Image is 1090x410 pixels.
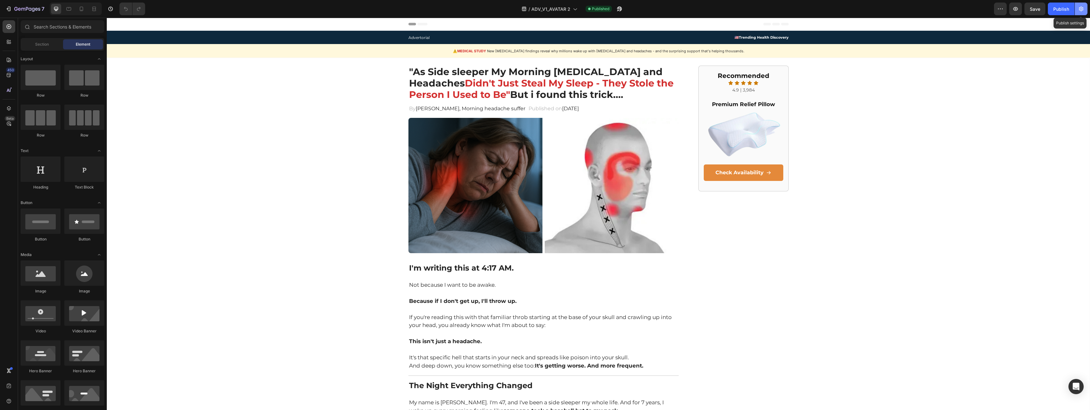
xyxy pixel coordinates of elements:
span: Text [21,148,29,154]
p: 4.9 | 3,984 [598,68,676,76]
div: Image [64,288,104,294]
div: Button [21,236,61,242]
div: Beta [5,116,15,121]
h2: "As Side sleeper My Morning [MEDICAL_DATA] and Headaches But i found this trick…. [302,48,572,83]
div: Image [21,288,61,294]
button: Publish [1048,3,1074,15]
strong: Premium Relief Pillow [605,83,668,90]
span: Button [21,200,32,206]
iframe: Design area [107,18,1090,410]
p: Published on [422,86,472,96]
strong: The Night Everything Changed [302,363,426,372]
strong: : [379,31,380,35]
span: Layout [21,56,33,62]
div: Row [64,93,104,98]
p: By [302,86,420,96]
p: Not because I want to be awake. [302,263,572,272]
div: Heading [21,184,61,190]
a: Check Availability [597,147,676,163]
div: Video [21,328,61,334]
strong: someone took a baseball bat to my neck. [397,390,512,396]
span: Element [76,42,90,47]
span: [PERSON_NAME], Morning headache suffer [309,88,419,94]
strong: MEDICAL STUDY [350,31,379,35]
p: If you're reading this with that familiar throb starting at the base of your skull and crawling u... [302,296,572,312]
span: [DATE] [455,88,472,94]
div: Hero Banner [21,368,61,374]
div: Video Banner [64,328,104,334]
img: Alt Image [302,100,572,235]
div: Publish [1053,6,1069,12]
div: Text Block [64,184,104,190]
button: 7 [3,3,47,15]
span: New [MEDICAL_DATA] findings reveal why millions wake up with [MEDICAL_DATA] and headaches - and t... [380,31,638,35]
div: Row [21,93,61,98]
button: Save [1024,3,1045,15]
span: Didn't Just Steal My Sleep - They Stole the Person I Used to Be" [302,60,567,83]
p: It's that specific hell that starts in your neck and spreads like poison into your skull. [302,336,572,344]
span: Section [35,42,49,47]
strong: It's getting worse. And more frequent. [428,345,536,351]
span: Toggle open [94,198,104,208]
div: Hero Banner [64,368,104,374]
span: Toggle open [94,146,104,156]
span: Published [592,6,609,12]
p: And deep down, you know something else too: [302,344,572,352]
strong: Recommended [611,54,663,62]
div: Button [64,236,104,242]
div: 450 [6,67,15,73]
span: Media [21,252,32,258]
strong: Check Availability [609,152,657,158]
img: gempages_520906997315404713-1adb8611-a9a6-433b-bd69-996a6042af9d.webp [597,91,676,147]
div: Row [21,132,61,138]
span: Toggle open [94,250,104,260]
span: / [529,6,530,12]
strong: Because if I don't get up, I'll throw up. [302,280,410,286]
span: ⚠️ [346,31,350,35]
div: Undo/Redo [119,3,145,15]
input: Search Sections & Elements [21,20,104,33]
p: My name is [PERSON_NAME]. I'm 47, and I've been a side sleeper my whole life. And for 7 years, I ... [302,381,572,397]
span: Toggle open [94,54,104,64]
strong: This isn't just a headache. [302,320,375,327]
div: Open Intercom Messenger [1068,379,1084,394]
p: 7 [42,5,44,13]
span: Save [1030,6,1040,12]
strong: I'm writing this at 4:17 AM. [302,246,407,255]
div: Row [64,132,104,138]
span: ADV_V1_AVATAR 2 [531,6,570,12]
